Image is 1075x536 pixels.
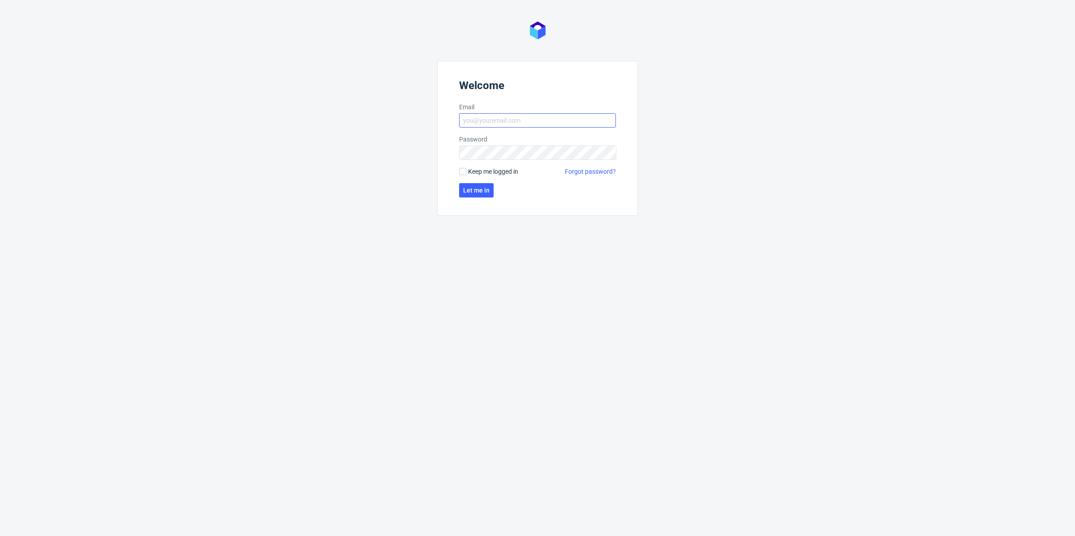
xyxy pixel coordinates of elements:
[468,167,518,176] span: Keep me logged in
[565,167,616,176] a: Forgot password?
[459,135,616,144] label: Password
[459,103,616,111] label: Email
[459,79,616,95] header: Welcome
[459,183,494,197] button: Let me in
[459,113,616,128] input: you@youremail.com
[463,187,490,193] span: Let me in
